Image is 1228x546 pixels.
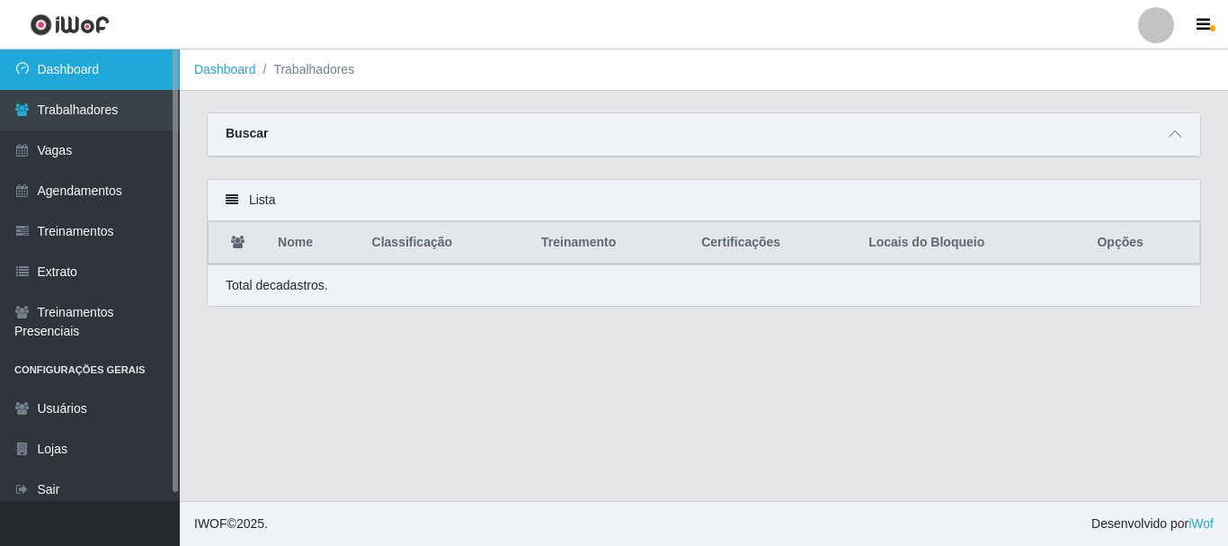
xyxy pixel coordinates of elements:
[1188,516,1214,531] a: iWof
[361,222,531,264] th: Classificação
[194,515,268,533] span: © 2025 .
[267,222,360,264] th: Nome
[180,49,1228,91] nav: breadcrumb
[858,222,1086,264] th: Locais do Bloqueio
[256,60,355,79] li: Trabalhadores
[226,126,268,140] strong: Buscar
[194,62,256,76] a: Dashboard
[30,13,110,36] img: CoreUI Logo
[690,222,858,264] th: Certificações
[226,276,328,295] p: Total de cadastros.
[1091,515,1214,533] span: Desenvolvido por
[1086,222,1199,264] th: Opções
[194,516,227,531] span: IWOF
[530,222,690,264] th: Treinamento
[208,180,1200,221] div: Lista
